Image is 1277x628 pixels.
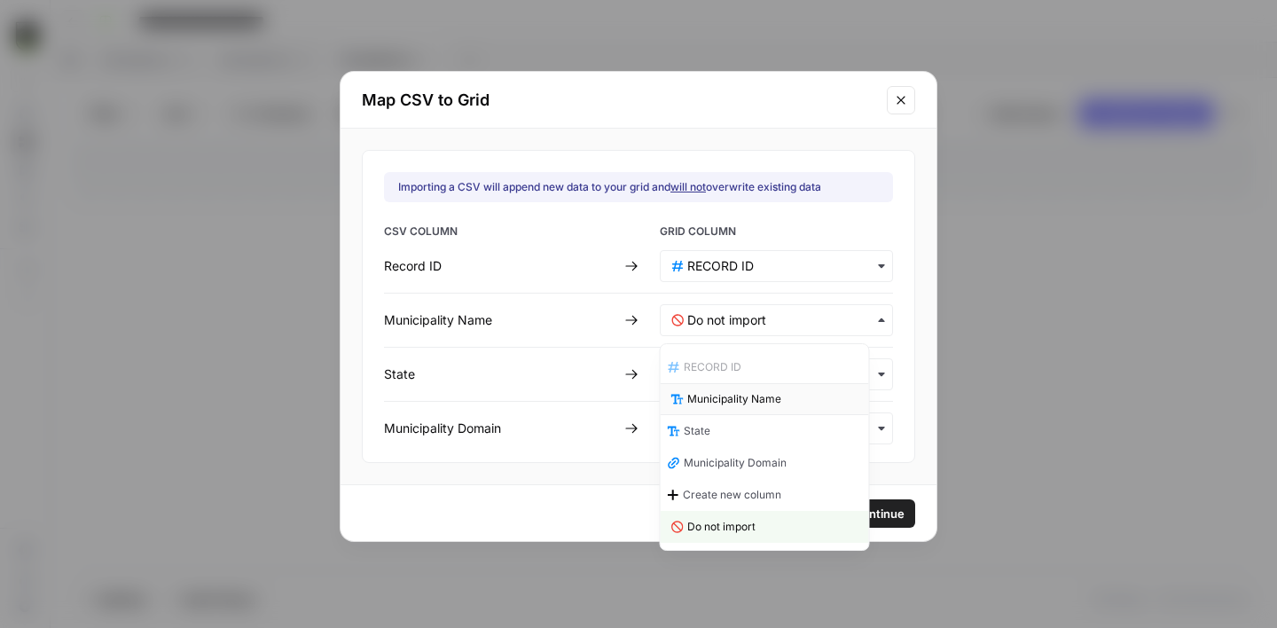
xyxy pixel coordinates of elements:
span: GRID COLUMN [660,224,893,243]
span: Create new column [683,487,781,503]
div: State [384,365,617,383]
div: Importing a CSV will append new data to your grid and overwrite existing data [398,179,821,195]
button: Close modal [887,86,915,114]
button: Continue [842,499,915,528]
span: Municipality Name [687,391,781,407]
div: Record ID [384,257,617,275]
input: Do not import [687,311,881,329]
span: RECORD ID [684,359,741,375]
span: Municipality Domain [684,455,787,471]
div: Municipality Name [384,311,617,329]
div: Municipality Domain [384,420,617,437]
input: RECORD ID [687,257,881,275]
span: CSV COLUMN [384,224,617,243]
span: Continue [853,505,905,522]
h2: Map CSV to Grid [362,88,876,113]
span: Do not import [687,519,756,535]
u: will not [670,180,706,193]
span: State [684,423,710,439]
